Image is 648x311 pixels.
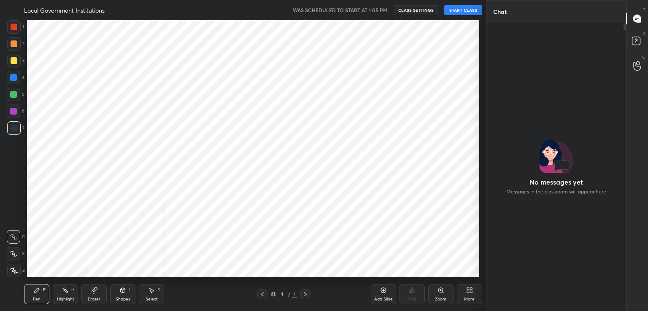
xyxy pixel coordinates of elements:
div: Zoom [435,297,446,301]
div: C [7,230,25,244]
div: Eraser [88,297,100,301]
div: / [288,292,290,297]
button: CLASS SETTINGS [393,5,439,15]
div: 7 [7,121,24,135]
div: 1 [278,292,286,297]
div: Shapes [116,297,130,301]
div: Select [146,297,158,301]
div: 1 [7,20,24,34]
div: 6 [7,105,24,118]
div: 5 [7,88,24,101]
div: L [129,288,132,292]
p: G [642,54,645,60]
div: Highlight [57,297,74,301]
div: Add Slide [374,297,393,301]
p: Chat [486,0,513,23]
p: T [643,7,645,13]
div: X [7,247,25,260]
div: 2 [7,37,24,51]
h4: Local Government Institutions [24,6,105,14]
button: START CLASS [444,5,482,15]
div: 4 [7,71,24,84]
div: H [71,288,74,292]
div: 1 [292,290,297,298]
div: S [158,288,160,292]
div: Pen [33,297,40,301]
p: D [643,30,645,37]
div: 3 [7,54,24,67]
div: More [464,297,475,301]
div: P [43,288,46,292]
h5: WAS SCHEDULED TO START AT 1:05 PM [293,6,388,14]
div: Z [7,264,25,277]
